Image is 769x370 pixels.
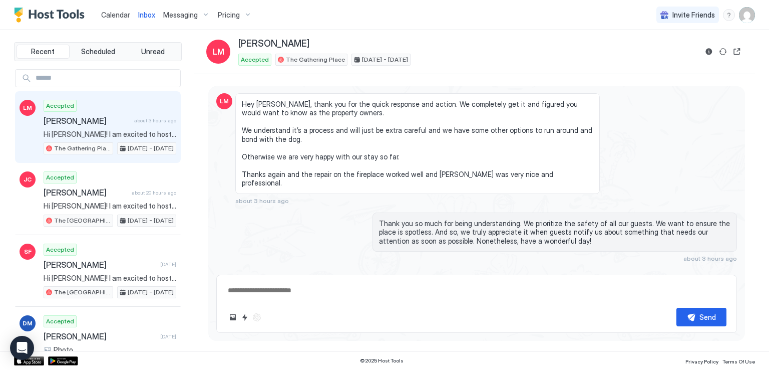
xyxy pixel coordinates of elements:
div: Open Intercom Messenger [10,336,34,360]
div: User profile [739,7,755,23]
span: Scheduled [81,47,115,56]
span: about 20 hours ago [132,190,176,196]
span: Inbox [138,11,155,19]
span: [PERSON_NAME] [44,116,130,126]
span: Hey [PERSON_NAME], thank you for the quick response and action. We completely get it and figured ... [242,100,593,188]
button: Send [676,308,726,326]
span: JC [24,175,32,184]
button: Open reservation [731,46,743,58]
a: Inbox [138,10,155,20]
div: Send [699,312,716,322]
span: Messaging [163,11,198,20]
input: Input Field [32,70,180,87]
span: Thank you so much for being understanding. We prioritize the safety of all our guests. We want to... [379,219,730,246]
span: [DATE] - [DATE] [128,144,174,153]
span: [PERSON_NAME] [44,331,156,341]
span: [DATE] [160,261,176,268]
span: The Gathering Place [54,144,111,153]
span: Hi [PERSON_NAME]! I am excited to host you at The [GEOGRAPHIC_DATA]! LOCATION: [STREET_ADDRESS] K... [44,202,176,211]
span: LM [23,103,32,112]
a: App Store [14,356,44,365]
span: Hi [PERSON_NAME]! I am excited to host you at The Gathering Place! LOCATION: [STREET_ADDRESS] KEY... [44,130,176,139]
a: Google Play Store [48,356,78,365]
span: © 2025 Host Tools [360,357,404,364]
div: menu [723,9,735,21]
span: The Gathering Place [286,55,345,64]
span: about 3 hours ago [235,197,289,205]
span: DM [23,319,33,328]
a: Privacy Policy [685,355,718,366]
span: Photo [54,345,73,354]
span: Accepted [241,55,269,64]
span: Accepted [46,173,74,182]
span: SF [24,247,32,256]
a: Calendar [101,10,130,20]
span: Hi [PERSON_NAME]! I am excited to host you at The [GEOGRAPHIC_DATA]! LOCATION: [STREET_ADDRESS] K... [44,274,176,283]
div: tab-group [14,42,182,61]
span: Recent [31,47,55,56]
span: Pricing [218,11,240,20]
a: Terms Of Use [722,355,755,366]
button: Reservation information [703,46,715,58]
span: The [GEOGRAPHIC_DATA] [54,288,111,297]
span: [DATE] - [DATE] [128,216,174,225]
button: Upload image [227,311,239,323]
span: Accepted [46,101,74,110]
span: Calendar [101,11,130,19]
span: Privacy Policy [685,358,718,364]
button: Unread [126,45,179,59]
span: The [GEOGRAPHIC_DATA] [54,216,111,225]
span: [DATE] - [DATE] [362,55,408,64]
a: Host Tools Logo [14,8,89,23]
span: Accepted [46,245,74,254]
span: Terms Of Use [722,358,755,364]
span: about 3 hours ago [134,117,176,124]
span: [DATE] [160,333,176,340]
span: [DATE] - [DATE] [128,288,174,297]
span: about 3 hours ago [683,255,737,262]
span: Invite Friends [672,11,715,20]
span: LM [220,97,229,106]
span: LM [213,46,224,58]
span: [PERSON_NAME] [238,38,309,50]
span: [PERSON_NAME] [44,188,128,198]
button: Sync reservation [717,46,729,58]
span: Unread [141,47,165,56]
span: Accepted [46,317,74,326]
button: Quick reply [239,311,251,323]
button: Recent [17,45,70,59]
button: Scheduled [72,45,125,59]
span: [PERSON_NAME] [44,260,156,270]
